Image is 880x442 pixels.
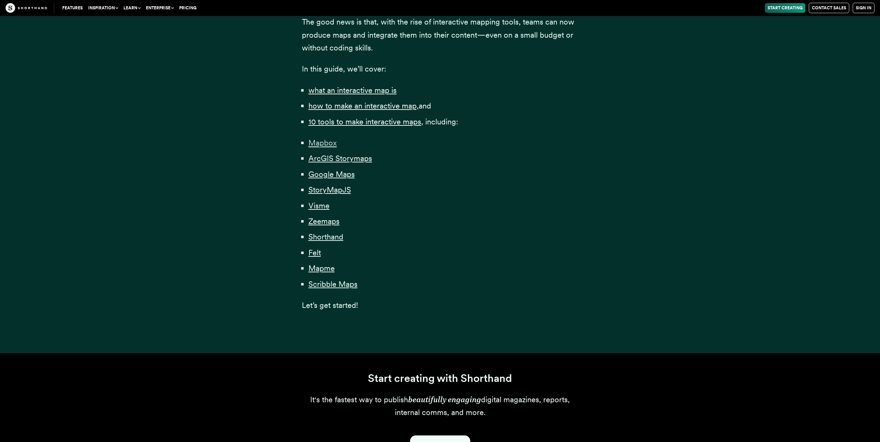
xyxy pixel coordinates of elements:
[308,264,335,273] a: Mapme
[809,3,849,13] a: Contact Sales
[6,3,47,13] img: The Craft
[308,101,419,110] a: how to make an interactive map,
[408,395,481,404] em: beautifully engaging
[302,17,574,52] span: The good news is that, with the rise of interactive mapping tools, teams can now produce maps and...
[421,117,458,126] span: , including:
[308,201,330,210] a: Visme
[368,372,512,385] span: Start creating with Shorthand
[302,301,358,310] span: Let’s get started!
[310,395,570,417] span: It's the fastest way to publish digital magazines, reports, internal comms, and more.
[853,3,874,13] a: Sign in
[308,138,337,147] a: Mapbox
[308,248,321,257] a: Felt
[143,3,176,13] button: Enterprise
[308,86,397,95] a: what an interactive map is
[308,154,372,163] a: ArcGIS Storymaps
[302,64,386,73] span: In this guide, we’ll cover:
[176,3,199,13] a: Pricing
[85,3,121,13] button: Inspiration
[308,280,358,289] a: Scribble Maps
[419,101,431,110] span: and
[308,185,351,194] a: StoryMapJS
[121,3,143,13] button: Learn
[308,138,337,148] span: Mapbox
[308,117,421,126] a: 10 tools to make interactive maps
[59,3,85,13] a: Features
[308,170,355,179] a: Google Maps
[308,232,343,241] a: Shorthand
[308,217,340,226] a: Zeemaps
[765,3,805,13] a: Start Creating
